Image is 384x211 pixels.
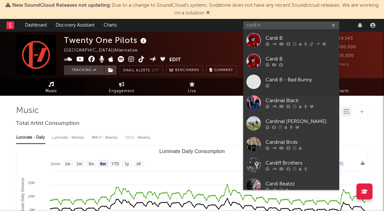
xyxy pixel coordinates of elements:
[99,19,121,32] a: Charts
[188,87,196,95] span: Live
[100,162,106,166] text: 6m
[45,87,57,95] span: Music
[92,132,119,143] div: BMAT - Weekly
[16,120,79,127] span: Total Artist Consumption
[227,78,298,96] a: Audience
[214,69,233,72] span: Summary
[28,194,35,198] text: 10M
[152,69,159,72] em: Off
[266,138,336,146] div: Cardinal Birds
[175,67,199,74] span: Benchmark
[243,175,339,196] a: Cardi Beatzz
[86,78,157,96] a: Engagement
[206,11,210,16] span: Dismiss
[52,132,85,143] div: Luminate - Weekly
[28,181,35,185] text: 15M
[169,56,181,64] button: Edit
[243,30,339,51] a: Cardi B
[120,65,163,75] button: Email AlertsOff
[266,97,336,104] div: Cardinal Black
[159,149,225,154] text: Luminate Daily Consumption
[166,65,203,75] a: Benchmark
[109,87,134,95] span: Engagement
[266,34,336,42] div: Cardi B
[243,71,339,92] a: Cardi B - Bad Bunny
[64,47,145,54] div: [GEOGRAPHIC_DATA] | Alternative
[266,118,336,125] div: Cardinal [PERSON_NAME]
[266,55,336,63] div: Cardi B
[243,92,339,113] a: Cardinal Black
[125,132,151,143] div: OCC - Weekly
[243,155,339,175] a: Cardiff Brothers
[243,51,339,71] a: Cardi B
[64,65,104,75] button: Tracking
[64,35,148,45] div: Twenty One Pilots
[243,113,339,134] a: Cardinal [PERSON_NAME]
[324,37,353,41] span: 9,014,543
[206,65,236,75] button: Summary
[16,78,86,96] a: Music
[12,3,110,8] span: New SoundCloud Releases not updating
[51,19,99,32] a: Discovery Assistant
[65,162,70,166] text: 1w
[51,162,60,166] text: Zoom
[157,78,227,96] a: Live
[324,54,354,58] span: 5,800,000
[266,180,336,188] div: Cardi Beatzz
[243,134,339,155] a: Cardinal Birds
[12,3,379,16] span: : Due to a change to SoundCloud's system, Sodatone does not have any recent Soundcloud releases. ...
[266,76,336,84] div: Cardi B - Bad Bunny
[125,162,129,166] text: 1y
[111,162,119,166] text: YTD
[136,162,140,166] text: All
[16,132,45,143] div: Luminate - Daily
[77,162,82,166] text: 1m
[324,45,356,49] span: 13,900,000
[243,21,339,29] input: Search for artists
[20,19,51,32] a: Dashboard
[266,159,336,167] div: Cardiff Brothers
[89,162,94,166] text: 3m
